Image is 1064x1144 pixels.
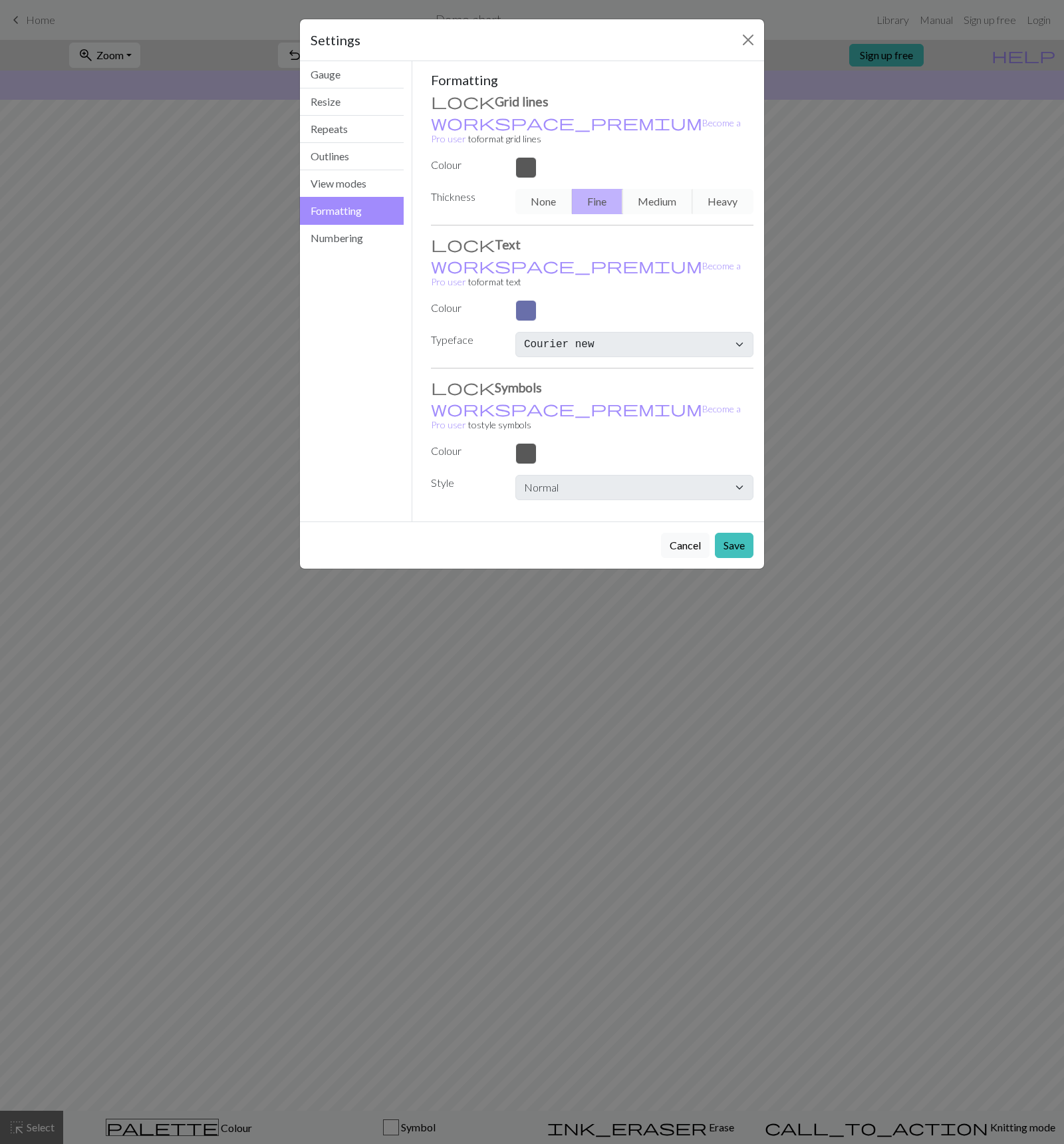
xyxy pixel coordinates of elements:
button: Cancel [661,533,710,558]
small: to format text [431,260,741,287]
label: Typeface [423,332,507,352]
button: Formatting [300,197,404,225]
span: workspace_premium [431,399,702,418]
button: Close [737,29,759,51]
h5: Formatting [431,72,754,88]
button: Repeats [300,116,404,143]
small: to style symbols [431,403,741,430]
label: Colour [423,443,507,459]
a: Become a Pro user [431,260,741,287]
small: to format grid lines [431,117,741,144]
h5: Settings [311,30,360,50]
button: Save [715,533,753,558]
button: Resize [300,88,404,116]
a: Become a Pro user [431,117,741,144]
button: View modes [300,170,404,198]
button: Outlines [300,143,404,170]
h3: Text [431,236,754,252]
label: Colour [423,300,507,316]
a: Become a Pro user [431,403,741,430]
label: Colour [423,157,507,173]
span: workspace_premium [431,113,702,132]
h3: Grid lines [431,93,754,109]
h3: Symbols [431,379,754,395]
button: Gauge [300,61,404,88]
label: Style [423,475,507,495]
span: workspace_premium [431,256,702,275]
label: Thickness [423,189,507,209]
button: Numbering [300,225,404,251]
